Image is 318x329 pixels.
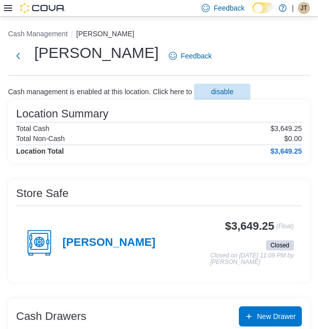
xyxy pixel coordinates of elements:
[225,220,275,232] h3: $3,649.25
[276,220,294,238] p: (Float)
[239,306,302,326] button: New Drawer
[8,88,192,96] p: Cash management is enabled at this location. Click here to
[252,3,274,13] input: Dark Mode
[298,2,310,14] div: Jennifer Tolkacz
[271,241,289,250] span: Closed
[194,84,250,100] button: disable
[16,124,49,133] h6: Total Cash
[34,43,159,63] h1: [PERSON_NAME]
[271,124,302,133] p: $3,649.25
[266,240,294,250] span: Closed
[292,2,294,14] p: |
[271,147,302,155] h4: $3,649.25
[181,51,212,61] span: Feedback
[16,147,64,155] h4: Location Total
[62,236,155,249] h4: [PERSON_NAME]
[284,135,302,143] p: $0.00
[16,108,108,120] h3: Location Summary
[165,46,216,66] a: Feedback
[210,252,294,266] p: Closed on [DATE] 11:09 PM by [PERSON_NAME]
[16,187,69,200] h3: Store Safe
[8,30,68,38] button: Cash Management
[16,310,86,322] h3: Cash Drawers
[211,87,233,97] span: disable
[8,29,310,41] nav: An example of EuiBreadcrumbs
[16,135,65,143] h6: Total Non-Cash
[214,3,244,13] span: Feedback
[76,30,134,38] button: [PERSON_NAME]
[300,2,307,14] span: JT
[20,3,66,13] img: Cova
[8,46,28,66] button: Next
[257,311,296,321] span: New Drawer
